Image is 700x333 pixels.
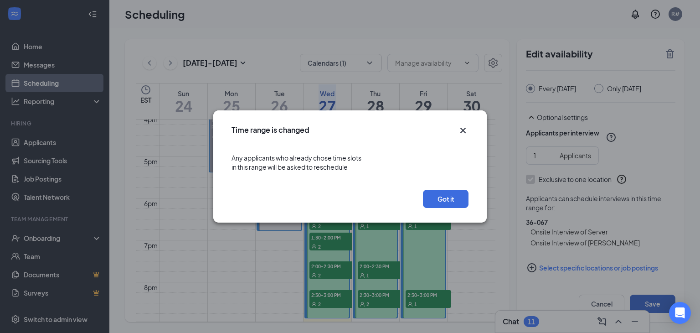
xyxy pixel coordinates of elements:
h3: Time range is changed [232,125,309,135]
button: Close [458,125,468,136]
div: Any applicants who already chose time slots in this range will be asked to reschedule [232,144,468,181]
button: Got it [423,190,468,208]
svg: Cross [458,125,468,136]
div: Open Intercom Messenger [669,302,691,324]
